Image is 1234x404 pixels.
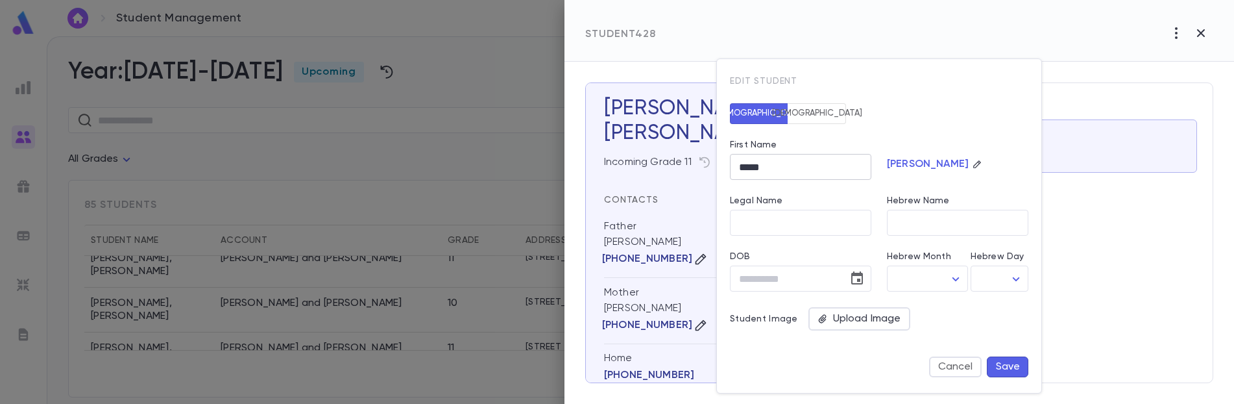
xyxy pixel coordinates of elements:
[730,196,782,206] label: Legal Name
[971,266,1028,292] div: ​
[844,266,870,292] button: Choose date
[730,251,871,262] label: DOB
[730,77,797,86] span: Edit student
[887,251,951,262] label: Hebrew Month
[808,307,910,331] div: Upload Image
[887,196,950,206] label: Hebrew Name
[887,158,969,171] p: [PERSON_NAME]
[887,266,968,292] div: ​
[987,357,1028,377] button: Save
[730,314,798,324] p: Student Image
[730,103,788,124] button: [DEMOGRAPHIC_DATA]
[929,357,982,377] button: Cancel
[971,251,1024,262] label: Hebrew Day
[730,140,777,150] label: First Name
[788,103,846,124] button: [DEMOGRAPHIC_DATA]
